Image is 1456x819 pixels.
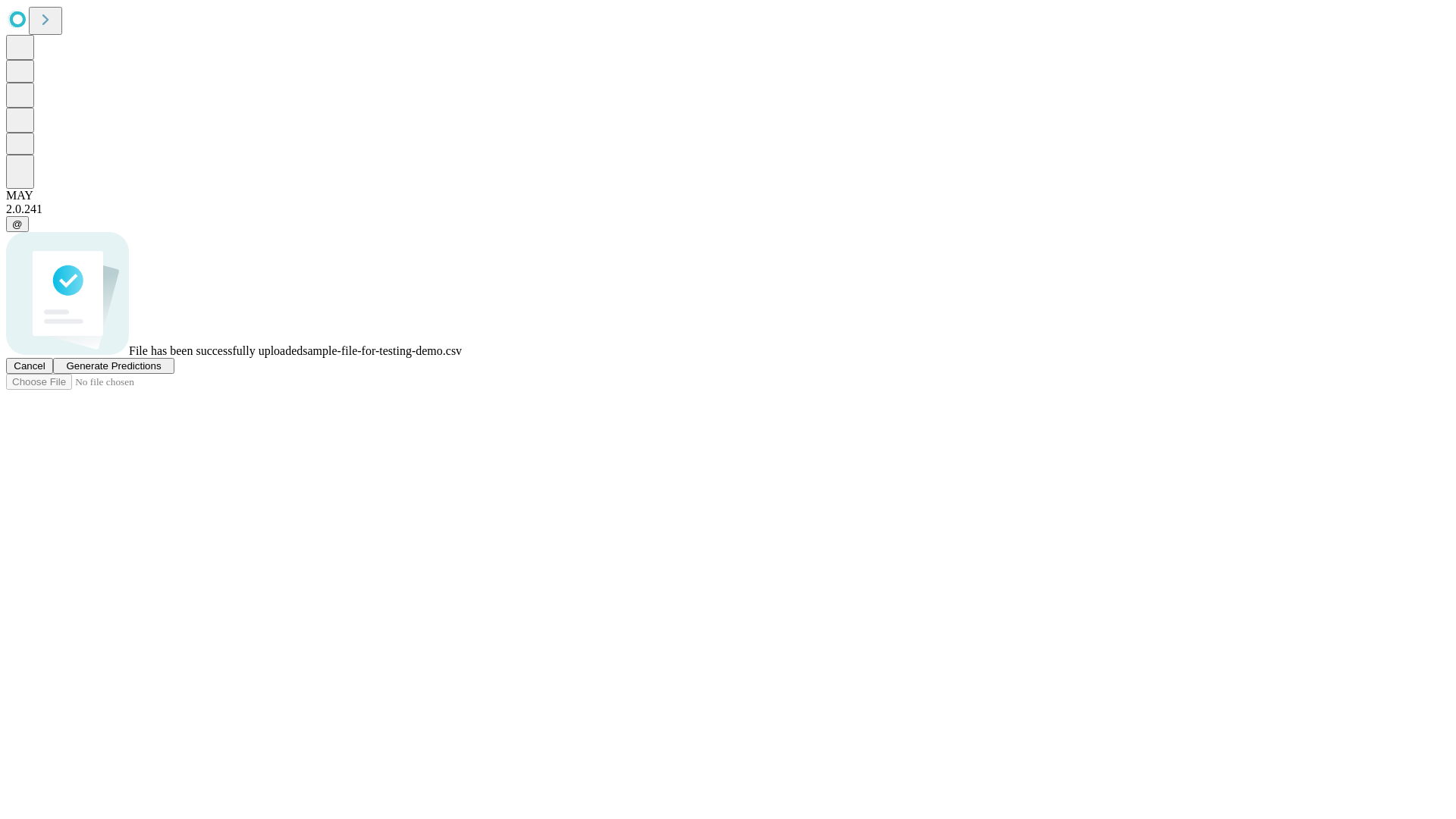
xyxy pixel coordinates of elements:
button: Cancel [6,358,53,374]
div: 2.0.241 [6,202,1450,216]
button: Generate Predictions [53,358,174,374]
span: sample-file-for-testing-demo.csv [303,344,462,357]
span: Cancel [14,360,45,372]
span: Generate Predictions [66,360,161,372]
button: @ [6,216,29,232]
span: @ [12,218,23,230]
div: MAY [6,189,1450,202]
span: File has been successfully uploaded [129,344,303,357]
